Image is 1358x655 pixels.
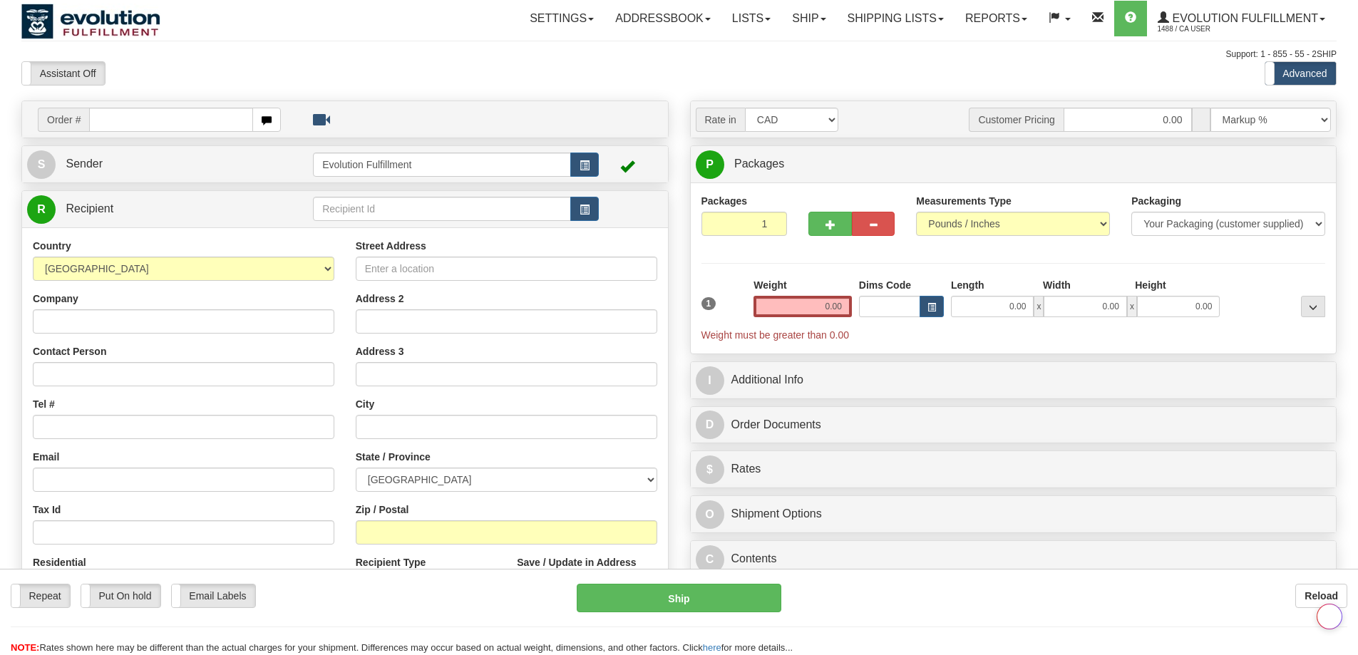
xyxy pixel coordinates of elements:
label: Zip / Postal [356,502,409,517]
div: ... [1301,296,1325,317]
button: Ship [577,584,781,612]
span: I [696,366,724,395]
span: P [696,150,724,179]
a: Ship [781,1,836,36]
a: S Sender [27,150,313,179]
label: Dims Code [859,278,911,292]
label: Residential [33,555,86,569]
label: City [356,397,374,411]
a: R Recipient [27,195,282,224]
span: Order # [38,108,89,132]
button: Reload [1295,584,1347,608]
label: Address 3 [356,344,404,359]
span: C [696,545,724,574]
span: D [696,411,724,439]
a: DOrder Documents [696,411,1332,440]
span: 1 [701,297,716,310]
input: Enter a location [356,257,657,281]
a: Evolution Fulfillment 1488 / CA User [1147,1,1336,36]
label: Advanced [1265,62,1336,85]
label: Country [33,239,71,253]
label: Height [1135,278,1166,292]
span: 1488 / CA User [1158,22,1265,36]
label: Packaging [1131,194,1181,208]
iframe: chat widget [1325,254,1357,400]
label: Tax Id [33,502,61,517]
label: Address 2 [356,292,404,306]
span: x [1127,296,1137,317]
span: Evolution Fulfillment [1169,12,1318,24]
span: Customer Pricing [969,108,1063,132]
label: Width [1043,278,1071,292]
label: Company [33,292,78,306]
a: Settings [519,1,605,36]
span: Recipient [66,202,113,215]
label: Street Address [356,239,426,253]
label: Contact Person [33,344,106,359]
span: NOTE: [11,642,39,653]
label: Weight [753,278,786,292]
label: Email Labels [172,584,255,607]
div: Support: 1 - 855 - 55 - 2SHIP [21,48,1337,61]
a: Shipping lists [837,1,955,36]
label: Length [951,278,984,292]
label: Recipient Type [356,555,426,569]
span: Weight must be greater than 0.00 [701,329,850,341]
label: State / Province [356,450,431,464]
a: $Rates [696,455,1332,484]
a: Lists [721,1,781,36]
label: Repeat [11,584,70,607]
label: Assistant Off [22,62,105,85]
img: logo1488.jpg [21,4,160,39]
label: Save / Update in Address Book [517,555,657,584]
label: Put On hold [81,584,160,607]
input: Recipient Id [313,197,571,221]
input: Sender Id [313,153,571,177]
label: Packages [701,194,748,208]
span: x [1034,296,1044,317]
label: Tel # [33,397,55,411]
a: here [703,642,721,653]
a: OShipment Options [696,500,1332,529]
label: Email [33,450,59,464]
b: Reload [1305,590,1338,602]
span: Rate in [696,108,745,132]
span: R [27,195,56,224]
a: Reports [955,1,1038,36]
a: IAdditional Info [696,366,1332,395]
label: Measurements Type [916,194,1012,208]
a: CContents [696,545,1332,574]
a: Addressbook [605,1,721,36]
span: $ [696,455,724,484]
a: P Packages [696,150,1332,179]
span: S [27,150,56,179]
span: O [696,500,724,529]
span: Packages [734,158,784,170]
span: Sender [66,158,103,170]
